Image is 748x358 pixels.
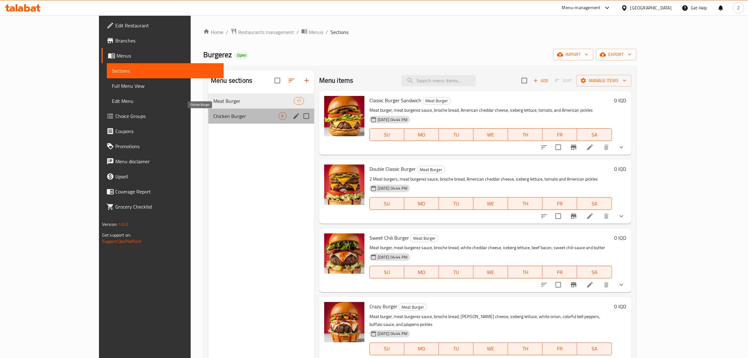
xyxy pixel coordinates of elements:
[614,140,629,155] button: show more
[208,93,314,109] div: Meat Burger17
[531,76,551,86] span: Add item
[369,266,404,278] button: SU
[234,53,249,58] span: Open
[115,112,219,120] span: Choice Groups
[614,277,629,292] button: show more
[399,304,427,311] span: Meat Burger
[476,130,505,139] span: WE
[375,185,410,191] span: [DATE] 04:44 PM
[439,197,473,210] button: TU
[580,130,609,139] span: SA
[531,76,551,86] button: Add
[614,209,629,224] button: show more
[299,73,314,88] button: Add section
[614,96,626,105] h6: 0 IQD
[238,28,294,36] span: Restaurants management
[369,313,612,328] p: Meat burger, meat burgerez sauce, brioche bread, [PERSON_NAME] cheese, iceberg lettuce, white oni...
[101,48,224,63] a: Menus
[208,91,314,126] nav: Menu sections
[552,210,565,223] span: Select to update
[441,130,471,139] span: TU
[473,343,508,355] button: WE
[292,111,301,121] button: edit
[112,82,219,90] span: Full Menu View
[545,130,575,139] span: FR
[537,277,552,292] button: sort-choices
[441,199,471,208] span: TU
[369,343,404,355] button: SU
[117,52,219,59] span: Menus
[101,124,224,139] a: Coupons
[508,343,543,355] button: TH
[101,199,224,214] a: Grocery Checklist
[107,78,224,93] a: Full Menu View
[279,112,287,120] div: items
[401,75,476,86] input: search
[107,93,224,109] a: Edit Menu
[417,166,445,173] div: Meat Burger
[473,266,508,278] button: WE
[102,237,142,245] a: Support.OpsPlatform
[101,109,224,124] a: Choice Groups
[543,343,577,355] button: FR
[543,128,577,141] button: FR
[510,199,540,208] span: TH
[537,209,552,224] button: sort-choices
[441,268,471,277] span: TU
[369,197,404,210] button: SU
[294,98,303,104] span: 17
[407,199,436,208] span: MO
[294,97,304,105] div: items
[586,281,594,288] a: Edit menu item
[326,28,328,36] li: /
[411,235,438,242] span: Meat Burger
[581,77,626,85] span: Manage items
[372,199,402,208] span: SU
[279,113,286,119] span: 9
[115,173,219,180] span: Upsell
[510,130,540,139] span: TH
[537,140,552,155] button: sort-choices
[551,76,576,86] span: Select section first
[596,49,636,60] button: export
[586,143,594,151] a: Edit menu item
[404,128,439,141] button: MO
[369,302,397,311] span: Crazy Burger
[580,268,609,277] span: SA
[115,188,219,195] span: Coverage Report
[234,52,249,59] div: Open
[577,266,612,278] button: SA
[577,343,612,355] button: SA
[119,220,128,228] span: 1.0.0
[618,281,625,288] svg: Show Choices
[309,28,323,36] span: Menus
[599,209,614,224] button: delete
[562,4,601,12] div: Menu-management
[102,220,117,228] span: Version:
[101,139,224,154] a: Promotions
[115,143,219,150] span: Promotions
[211,76,252,85] h2: Menu sections
[115,127,219,135] span: Coupons
[369,244,612,252] p: Meat burger, meat burgerez sauce, brioche bread, white cheddar cheese, iceberg lettuce, beef baco...
[423,97,450,104] span: Meat Burger
[439,128,473,141] button: TU
[375,331,410,337] span: [DATE] 04:44 PM
[545,268,575,277] span: FR
[407,268,436,277] span: MO
[614,302,626,311] h6: 0 IQD
[473,197,508,210] button: WE
[618,212,625,220] svg: Show Choices
[439,266,473,278] button: TU
[580,344,609,353] span: SA
[369,164,416,174] span: Double Classic Burger
[115,203,219,210] span: Grocery Checklist
[473,128,508,141] button: WE
[102,231,131,239] span: Get support on:
[510,344,540,353] span: TH
[552,141,565,154] span: Select to update
[319,76,353,85] h2: Menu items
[518,74,531,87] span: Select section
[375,117,410,123] span: [DATE] 04:44 PM
[324,302,364,342] img: Crazy Burger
